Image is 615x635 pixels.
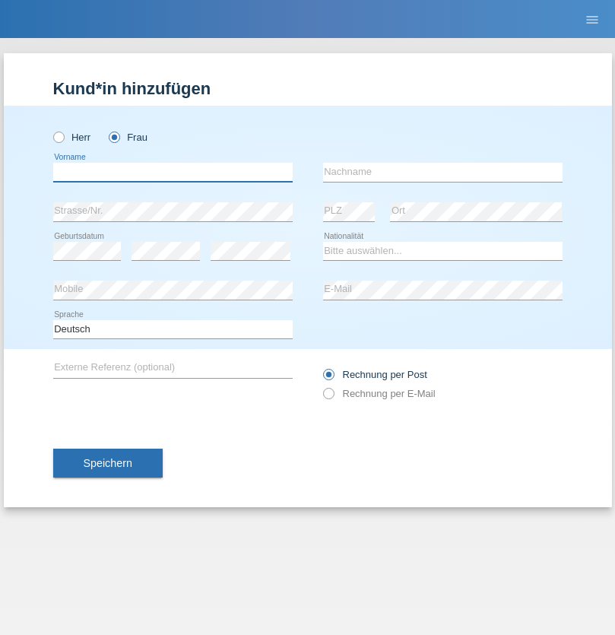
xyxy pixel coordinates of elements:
button: Speichern [53,449,163,478]
input: Herr [53,132,63,141]
label: Herr [53,132,91,143]
label: Rechnung per E-Mail [323,388,436,399]
label: Rechnung per Post [323,369,427,380]
i: menu [585,12,600,27]
input: Frau [109,132,119,141]
input: Rechnung per Post [323,369,333,388]
span: Speichern [84,457,132,469]
a: menu [577,14,607,24]
input: Rechnung per E-Mail [323,388,333,407]
h1: Kund*in hinzufügen [53,79,563,98]
label: Frau [109,132,147,143]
